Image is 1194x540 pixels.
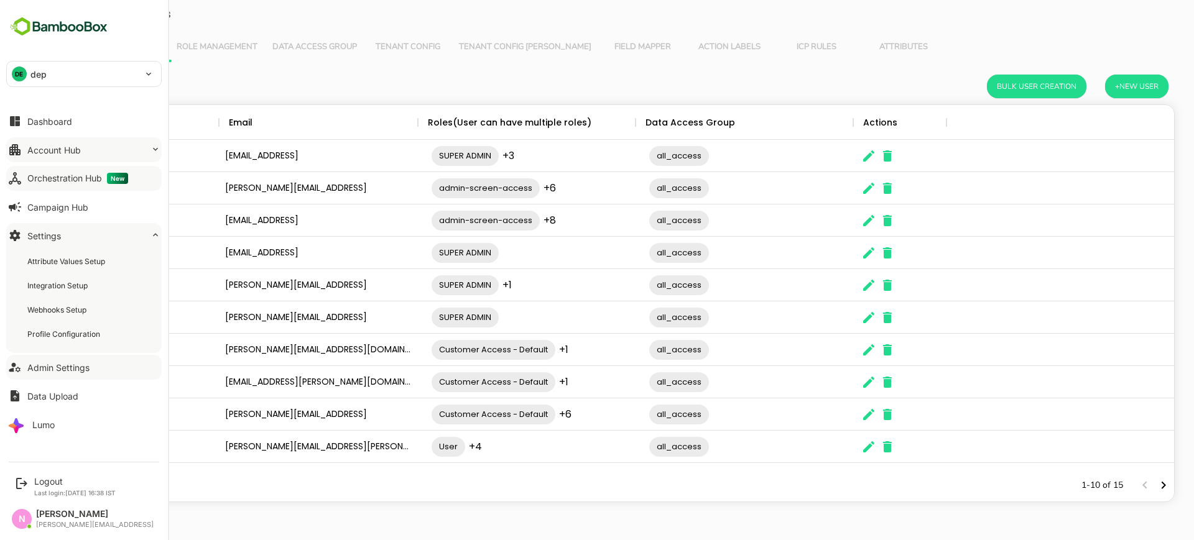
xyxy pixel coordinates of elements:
[943,75,1043,98] button: Bulk User Creation
[34,489,116,497] p: Last login: [DATE] 16:38 IST
[606,278,665,292] span: all_access
[27,145,81,155] div: Account Hub
[820,105,854,140] div: Actions
[36,521,154,529] div: [PERSON_NAME][EMAIL_ADDRESS]
[415,42,548,52] span: Tenant Config [PERSON_NAME]
[27,173,128,184] div: Orchestration Hub
[606,181,665,195] span: all_access
[175,172,374,204] div: [PERSON_NAME][EMAIL_ADDRESS]
[27,391,78,401] div: Data Upload
[27,256,108,267] div: Attribute Values Setup
[6,194,162,219] button: Campaign Hub
[12,509,32,529] div: N
[175,269,374,301] div: [PERSON_NAME][EMAIL_ADDRESS]
[19,104,1131,502] div: The User Data
[459,278,468,292] span: +1
[606,375,665,389] span: all_access
[175,237,374,269] div: [EMAIL_ADDRESS]
[27,329,103,339] div: Profile Configuration
[737,42,809,52] span: ICP Rules
[516,407,528,421] span: +6
[328,42,400,52] span: Tenant Config
[7,62,161,86] div: DEdep
[12,66,27,81] div: DE
[516,342,525,357] span: +1
[563,42,635,52] span: Field Mapper
[606,213,665,227] span: all_access
[388,213,496,227] span: admin-screen-access
[20,398,175,431] div: [PERSON_NAME]
[30,105,50,140] div: User
[175,204,374,237] div: [EMAIL_ADDRESS]
[175,140,374,172] div: [EMAIL_ADDRESS]
[20,301,175,334] div: [PERSON_NAME]
[388,278,455,292] span: SUPER ADMIN
[500,213,512,227] span: +8
[20,366,175,398] div: Neha
[606,407,665,421] span: all_access
[606,439,665,454] span: all_access
[30,32,1121,62] div: Vertical tabs example
[175,398,374,431] div: [PERSON_NAME][EMAIL_ADDRESS]
[6,412,162,437] button: Lumo
[6,137,162,162] button: Account Hub
[602,105,692,140] div: Data Access Group
[606,149,665,163] span: all_access
[20,204,175,237] div: Amrita
[1038,479,1080,492] p: 1-10 of 15
[6,166,162,191] button: Orchestration HubNew
[388,310,455,324] span: SUPER ADMIN
[20,334,175,366] div: [PERSON_NAME]
[384,105,548,140] div: Roles(User can have multiple roles)
[650,42,722,52] span: Action Labels
[6,15,111,39] img: BambooboxFullLogoMark.5f36c76dfaba33ec1ec1367b70bb1252.svg
[516,375,525,389] span: +1
[459,149,471,163] span: +3
[388,245,455,260] span: SUPER ADMIN
[175,301,374,334] div: [PERSON_NAME][EMAIL_ADDRESS]
[175,431,374,463] div: [PERSON_NAME][EMAIL_ADDRESS][PERSON_NAME][DOMAIN_NAME]
[107,173,128,184] span: New
[388,407,512,421] span: Customer Access - Default
[425,439,438,454] span: +4
[20,140,175,172] div: Amit
[606,245,665,260] span: all_access
[36,509,154,519] div: [PERSON_NAME]
[185,105,209,140] div: Email
[25,76,76,96] h6: User List
[6,383,162,408] button: Data Upload
[209,116,224,130] button: Sort
[27,362,90,373] div: Admin Settings
[229,42,313,52] span: Data Access Group
[606,310,665,324] span: all_access
[20,172,175,204] div: [PERSON_NAME]
[175,366,374,398] div: [EMAIL_ADDRESS][PERSON_NAME][DOMAIN_NAME]
[27,231,61,241] div: Settings
[27,202,88,213] div: Campaign Hub
[388,375,512,389] span: Customer Access - Default
[133,42,214,52] span: Role Management
[27,280,90,291] div: Integration Setup
[388,181,496,195] span: admin-screen-access
[388,149,455,163] span: SUPER ADMIN
[32,419,55,430] div: Lumo
[20,237,175,269] div: Anjali
[1111,476,1129,495] button: Next page
[6,355,162,380] button: Admin Settings
[37,42,118,52] span: User Management
[6,223,162,248] button: Settings
[27,304,89,315] div: Webhooks Setup
[30,68,47,81] p: dep
[606,342,665,357] span: all_access
[20,269,175,301] div: [PERSON_NAME]
[20,431,175,463] div: [PERSON_NAME]
[1062,75,1125,98] button: +New User
[27,116,72,127] div: Dashboard
[500,181,512,195] span: +6
[824,42,896,52] span: Attributes
[50,116,65,130] button: Sort
[34,476,116,487] div: Logout
[6,109,162,134] button: Dashboard
[388,342,512,357] span: Customer Access - Default
[388,439,422,454] span: User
